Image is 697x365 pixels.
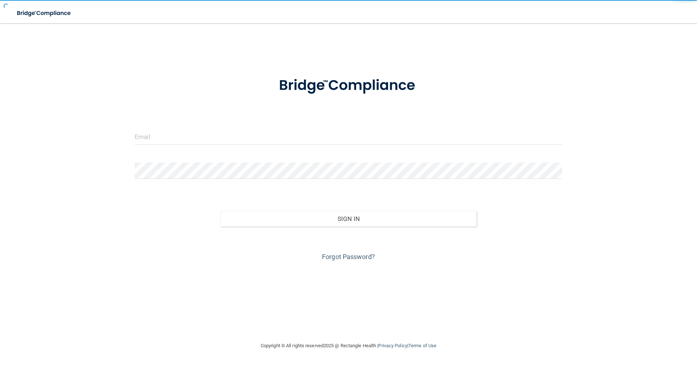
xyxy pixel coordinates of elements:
a: Forgot Password? [322,253,375,261]
div: Copyright © All rights reserved 2025 @ Rectangle Health | | [216,334,481,357]
button: Sign In [220,211,477,227]
input: Email [135,128,562,145]
img: bridge_compliance_login_screen.278c3ca4.svg [11,6,78,21]
img: bridge_compliance_login_screen.278c3ca4.svg [264,67,433,104]
a: Privacy Policy [378,343,407,348]
a: Terms of Use [408,343,436,348]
